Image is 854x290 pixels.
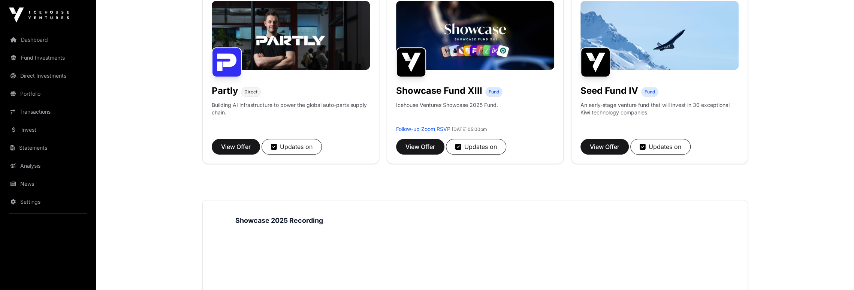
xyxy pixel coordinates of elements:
[396,101,498,109] p: Icehouse Ventures Showcase 2025 Fund.
[6,140,90,156] a: Statements
[9,8,69,23] img: Icehouse Ventures Logo
[262,139,322,155] button: Updates on
[396,1,554,70] img: Showcase-Fund-Banner-1.jpg
[580,1,739,70] img: image-1600x800.jpg
[580,101,739,116] p: An early-stage venture fund that will invest in 30 exceptional Kiwi technology companies.
[405,142,435,151] span: View Offer
[590,142,619,151] span: View Offer
[630,139,691,155] button: Updates on
[6,32,90,48] a: Dashboard
[212,139,260,155] button: View Offer
[271,142,313,151] div: Updates on
[580,85,638,97] h1: Seed Fund IV
[817,254,854,290] iframe: Chat Widget
[580,139,629,155] button: View Offer
[455,142,497,151] div: Updates on
[212,85,238,97] h1: Partly
[640,142,681,151] div: Updates on
[212,101,370,125] p: Building AI infrastructure to power the global auto-parts supply chain.
[396,47,426,77] img: Showcase Fund XIII
[6,158,90,174] a: Analysis
[396,139,444,155] button: View Offer
[580,47,610,77] img: Seed Fund IV
[489,89,499,95] span: Fund
[645,89,655,95] span: Fund
[212,1,370,70] img: Partly-Banner.jpg
[6,122,90,138] a: Invest
[446,139,506,155] button: Updates on
[6,50,90,66] a: Fund Investments
[6,104,90,120] a: Transactions
[212,47,242,77] img: Partly
[244,89,257,95] span: Direct
[6,176,90,192] a: News
[235,216,323,224] strong: Showcase 2025 Recording
[6,86,90,102] a: Portfolio
[452,126,487,132] span: [DATE] 05:00pm
[221,142,251,151] span: View Offer
[6,68,90,84] a: Direct Investments
[6,194,90,210] a: Settings
[396,126,450,132] a: Follow-up Zoom RSVP
[396,85,482,97] h1: Showcase Fund XIII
